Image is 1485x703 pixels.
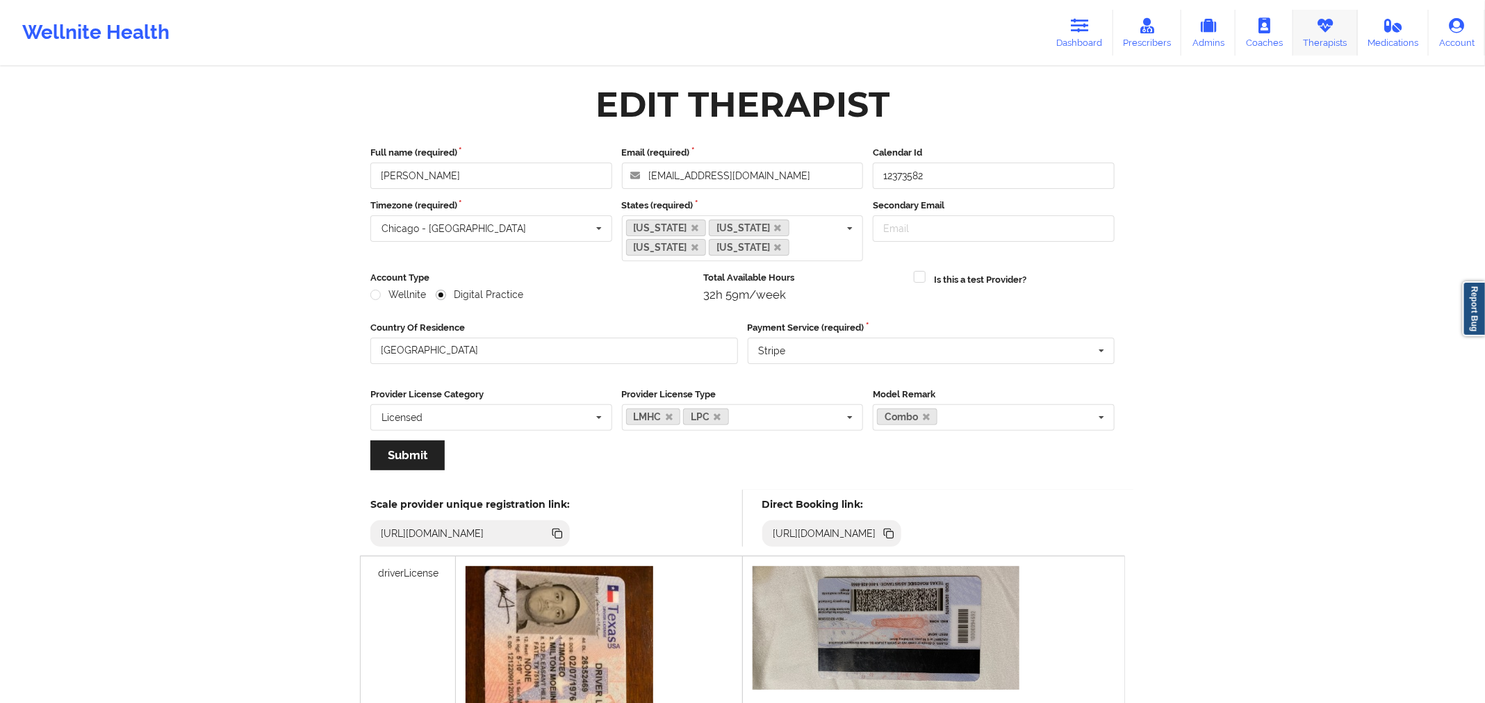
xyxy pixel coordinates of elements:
a: Therapists [1293,10,1358,56]
input: Email [873,215,1115,242]
h5: Scale provider unique registration link: [370,498,570,511]
a: Prescribers [1113,10,1182,56]
input: Full name [370,163,612,189]
label: Country Of Residence [370,321,738,335]
div: Stripe [759,346,786,356]
a: LMHC [626,408,681,425]
div: 32h 59m/week [704,288,905,301]
a: Dashboard [1047,10,1113,56]
a: Report Bug [1463,281,1485,336]
a: LPC [683,408,729,425]
label: Full name (required) [370,146,612,160]
a: [US_STATE] [626,239,707,256]
h5: Direct Booking link: [762,498,902,511]
div: Licensed [381,413,422,422]
a: [US_STATE] [626,220,707,236]
a: Medications [1358,10,1429,56]
input: Email address [622,163,864,189]
a: [US_STATE] [709,239,789,256]
label: States (required) [622,199,864,213]
label: Provider License Type [622,388,864,402]
label: Calendar Id [873,146,1115,160]
a: [US_STATE] [709,220,789,236]
label: Timezone (required) [370,199,612,213]
input: Calendar Id [873,163,1115,189]
label: Account Type [370,271,694,285]
label: Email (required) [622,146,864,160]
label: Total Available Hours [704,271,905,285]
label: Payment Service (required) [748,321,1115,335]
label: Model Remark [873,388,1115,402]
a: Combo [877,408,937,425]
a: Account [1429,10,1485,56]
div: Edit Therapist [596,83,889,126]
img: a26e3376-b77a-464f-99e2-959265bb047a_53736c58-d5e5-450e-b435-48677ead086bIMG_5751.JPG [753,566,1019,690]
label: Secondary Email [873,199,1115,213]
label: Digital Practice [436,289,523,301]
a: Admins [1181,10,1236,56]
button: Submit [370,440,445,470]
div: [URL][DOMAIN_NAME] [375,527,490,540]
div: Chicago - [GEOGRAPHIC_DATA] [381,224,526,233]
label: Wellnite [370,289,426,301]
a: Coaches [1236,10,1293,56]
div: [URL][DOMAIN_NAME] [767,527,882,540]
label: Provider License Category [370,388,612,402]
label: Is this a test Provider? [934,273,1026,287]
